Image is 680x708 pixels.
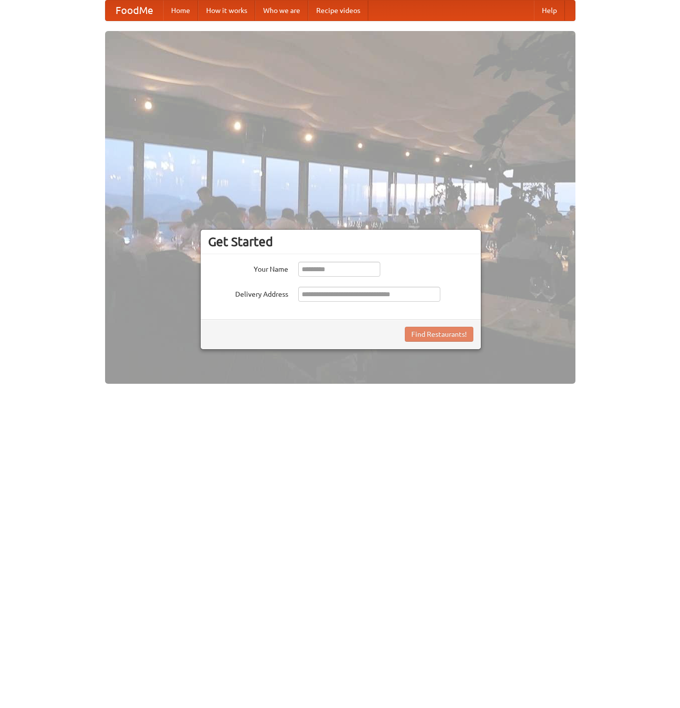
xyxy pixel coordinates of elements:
[198,1,255,21] a: How it works
[534,1,565,21] a: Help
[208,234,473,249] h3: Get Started
[208,287,288,299] label: Delivery Address
[163,1,198,21] a: Home
[255,1,308,21] a: Who we are
[308,1,368,21] a: Recipe videos
[208,262,288,274] label: Your Name
[106,1,163,21] a: FoodMe
[405,327,473,342] button: Find Restaurants!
